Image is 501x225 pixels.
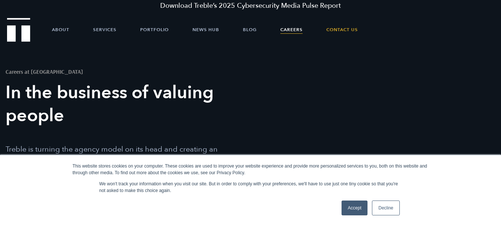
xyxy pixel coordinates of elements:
a: Blog [243,19,257,41]
a: Contact Us [326,19,358,41]
h3: In the business of valuing people [6,81,238,127]
a: Careers [280,19,303,41]
a: About [52,19,69,41]
a: Services [93,19,116,41]
h1: Careers at [GEOGRAPHIC_DATA] [6,69,238,75]
a: Accept [342,201,368,215]
a: Treble Homepage [7,19,30,41]
p: We won't track your information when you visit our site. But in order to comply with your prefere... [99,181,402,194]
p: Treble is turning the agency model on its head and creating an environment where we work together... [6,144,238,199]
a: News Hub [192,19,219,41]
div: This website stores cookies on your computer. These cookies are used to improve your website expe... [73,163,429,176]
img: Treble logo [7,18,30,42]
a: Portfolio [140,19,169,41]
a: Decline [372,201,399,215]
